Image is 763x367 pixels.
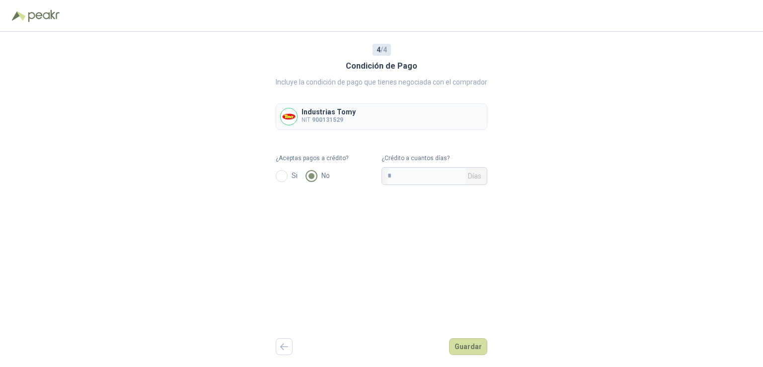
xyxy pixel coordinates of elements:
[381,154,487,163] label: ¿Crédito a cuantos días?
[377,44,387,55] span: / 4
[317,170,334,181] span: No
[312,116,343,123] b: 900131529
[377,46,381,54] b: 4
[288,170,302,181] span: Si
[281,108,297,125] img: Company Logo
[468,168,481,184] span: Días
[28,10,60,22] img: Peakr
[302,115,356,125] p: NIT
[346,60,417,73] h3: Condición de Pago
[12,11,26,21] img: Logo
[276,77,487,88] p: Incluye la condición de pago que tienes negociada con el comprador
[276,154,381,163] label: ¿Aceptas pagos a crédito?
[302,108,356,115] p: Industrias Tomy
[449,338,487,355] button: Guardar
